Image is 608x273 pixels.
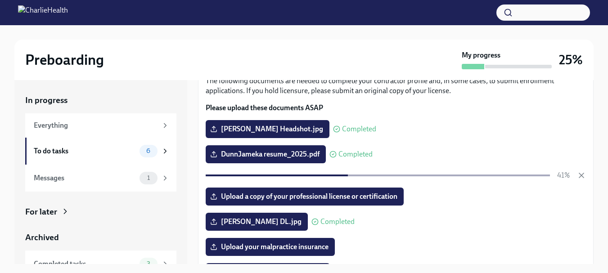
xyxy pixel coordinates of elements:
[462,50,500,60] strong: My progress
[142,175,155,181] span: 1
[25,206,57,218] div: For later
[18,5,68,20] img: CharlieHealth
[577,171,586,180] button: Cancel
[25,94,176,106] a: In progress
[212,217,302,226] span: [PERSON_NAME] DL.jpg
[338,151,373,158] span: Completed
[141,260,156,267] span: 3
[25,165,176,192] a: Messages1
[206,238,335,256] label: Upload your malpractice insurance
[206,188,404,206] label: Upload a copy of your professional license or certification
[559,52,583,68] h3: 25%
[206,213,308,231] label: [PERSON_NAME] DL.jpg
[25,113,176,138] a: Everything
[206,76,586,96] p: The following documents are needed to complete your contractor profile and, in some cases, to sub...
[25,206,176,218] a: For later
[206,145,326,163] label: DunnJameka resume_2025.pdf
[212,125,323,134] span: [PERSON_NAME] Headshot.jpg
[34,146,136,156] div: To do tasks
[212,192,397,201] span: Upload a copy of your professional license or certification
[25,232,176,243] a: Archived
[320,218,355,225] span: Completed
[34,259,136,269] div: Completed tasks
[342,125,376,133] span: Completed
[212,242,329,251] span: Upload your malpractice insurance
[25,138,176,165] a: To do tasks6
[34,173,136,183] div: Messages
[25,51,104,69] h2: Preboarding
[557,170,570,180] p: 41%
[34,121,158,130] div: Everything
[141,148,156,154] span: 6
[212,150,320,159] span: DunnJameka resume_2025.pdf
[206,103,323,112] strong: Please upload these documents ASAP
[206,120,329,138] label: [PERSON_NAME] Headshot.jpg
